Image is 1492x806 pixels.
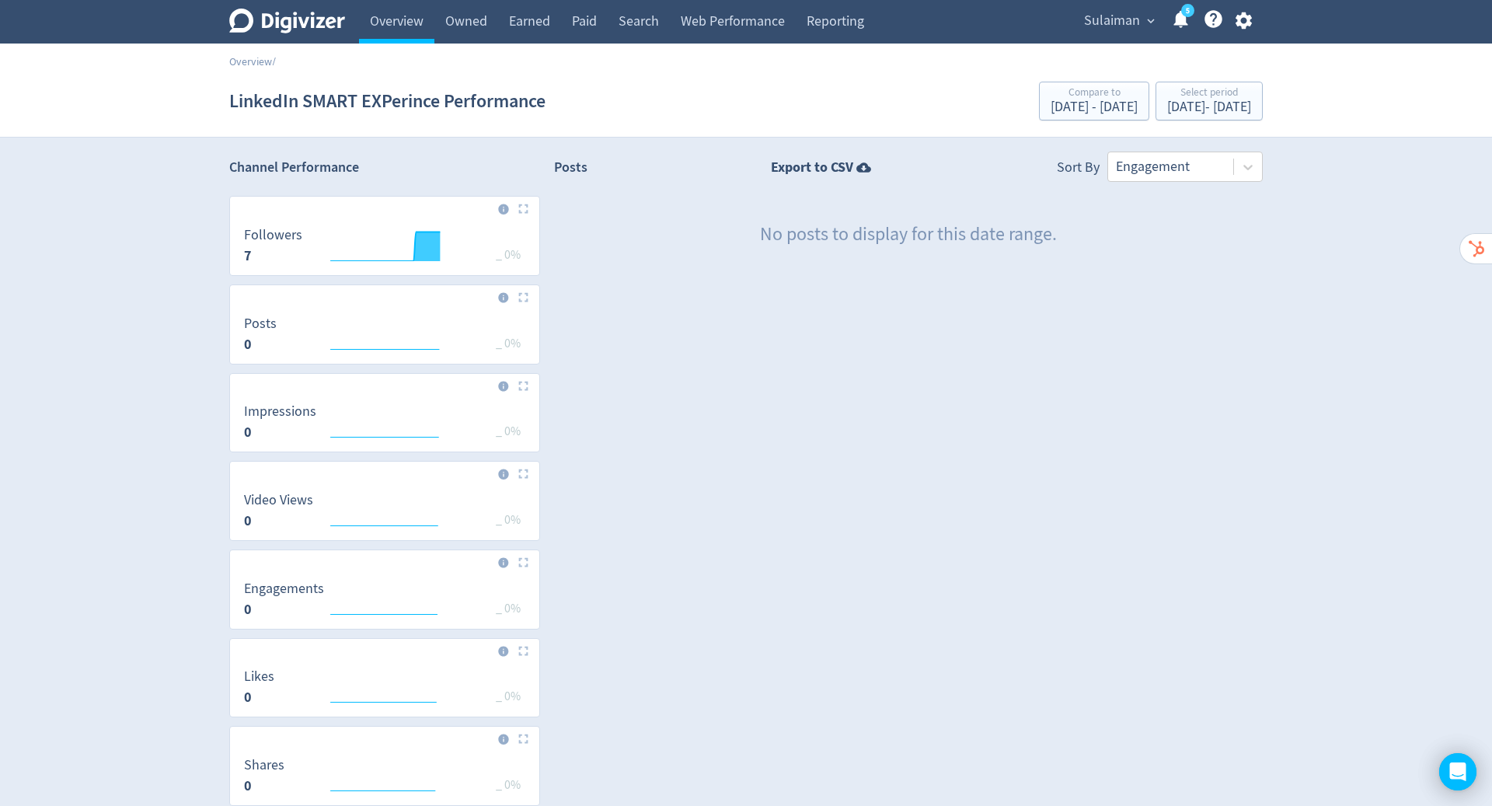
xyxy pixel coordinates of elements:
[244,491,313,509] dt: Video Views
[236,493,533,534] svg: Video Views 0
[272,54,276,68] span: /
[518,734,528,744] img: Placeholder
[244,403,316,420] dt: Impressions
[244,756,284,774] dt: Shares
[496,777,521,793] span: _ 0%
[229,76,546,126] h1: LinkedIn SMART EXPerince Performance
[760,222,1057,248] p: No posts to display for this date range.
[518,469,528,479] img: Placeholder
[1167,87,1251,100] div: Select period
[244,423,252,441] strong: 0
[1051,87,1138,100] div: Compare to
[1051,100,1138,114] div: [DATE] - [DATE]
[554,158,587,182] h2: Posts
[236,758,533,799] svg: Shares 0
[518,557,528,567] img: Placeholder
[244,246,252,265] strong: 7
[1057,158,1100,182] div: Sort By
[236,228,533,269] svg: Followers 7
[244,600,252,619] strong: 0
[771,158,853,177] strong: Export to CSV
[496,336,521,351] span: _ 0%
[236,669,533,710] svg: Likes 0
[518,646,528,656] img: Placeholder
[236,581,533,623] svg: Engagements 0
[1181,4,1194,17] a: 5
[244,315,277,333] dt: Posts
[244,688,252,707] strong: 0
[229,158,540,177] h2: Channel Performance
[518,292,528,302] img: Placeholder
[244,226,302,244] dt: Followers
[1079,9,1159,33] button: Sulaiman
[244,511,252,530] strong: 0
[518,381,528,391] img: Placeholder
[229,54,272,68] a: Overview
[518,204,528,214] img: Placeholder
[244,335,252,354] strong: 0
[1439,753,1476,790] div: Open Intercom Messenger
[1084,9,1140,33] span: Sulaiman
[236,316,533,358] svg: Posts 0
[244,776,252,795] strong: 0
[236,404,533,445] svg: Impressions 0
[1186,5,1190,16] text: 5
[1167,100,1251,114] div: [DATE] - [DATE]
[496,601,521,616] span: _ 0%
[1039,82,1149,120] button: Compare to[DATE] - [DATE]
[496,247,521,263] span: _ 0%
[496,689,521,704] span: _ 0%
[244,668,274,686] dt: Likes
[496,512,521,528] span: _ 0%
[1144,14,1158,28] span: expand_more
[1156,82,1263,120] button: Select period[DATE]- [DATE]
[244,580,324,598] dt: Engagements
[496,424,521,439] span: _ 0%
